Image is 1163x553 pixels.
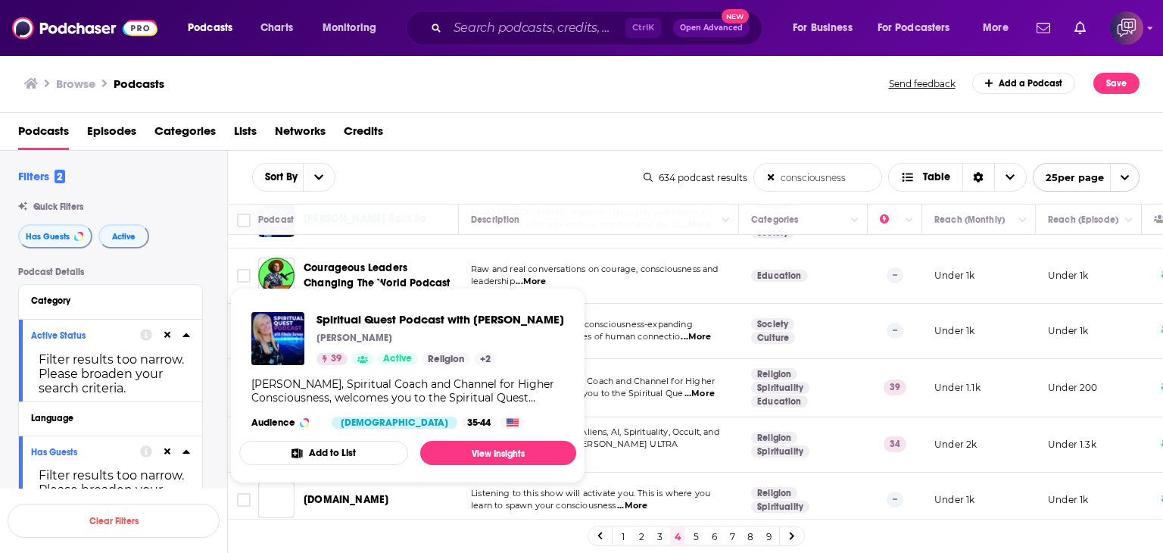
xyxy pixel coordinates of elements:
a: Culture [751,332,795,344]
span: podcast exploring the edges of human connectio [471,331,680,342]
button: Choose View [888,163,1027,192]
span: Logged in as corioliscompany [1110,11,1143,45]
a: Education [751,395,808,408]
p: Under 1k [934,493,974,506]
div: Categories [751,211,798,229]
button: Active [98,224,149,248]
a: Religion [751,487,797,499]
div: [PERSON_NAME], Spiritual Coach and Channel for Higher Consciousness, welcomes you to the Spiritua... [251,377,564,405]
img: User Profile [1110,11,1143,45]
a: lyndseysmith.io [258,482,295,518]
span: Active [112,233,136,241]
p: Under 1.3k [1048,438,1096,451]
span: [PERSON_NAME], Spiritual Coach and Channel for Higher [471,376,715,386]
a: Religion [422,353,470,365]
span: ...More [516,276,546,288]
a: 4 [670,527,685,545]
a: Education [751,270,808,282]
button: open menu [868,16,972,40]
span: Courageous Leaders Changing The World Podcast [304,261,450,289]
span: [DOMAIN_NAME] [304,493,388,506]
p: Under 200 [1048,381,1098,394]
span: 39 [331,351,341,367]
button: Has Guests [31,442,140,461]
a: Spiritual Quest Podcast with Vibecke Garnaas [316,312,564,326]
span: Listening to this show will activate you. This is where you [471,488,710,498]
span: leadership [471,276,515,286]
a: Religion [751,368,797,380]
button: open menu [303,164,335,191]
button: Open AdvancedNew [673,19,750,37]
div: [DEMOGRAPHIC_DATA] [332,417,457,429]
p: Under 1k [1048,493,1088,506]
h3: Audience [251,417,320,429]
a: Add a Podcast [972,73,1076,94]
button: open menu [782,16,871,40]
span: learn to spawn your consciousness [471,500,616,511]
span: Credits [344,119,383,150]
span: Table [923,172,950,183]
span: More [983,17,1009,39]
a: 5 [688,527,703,545]
p: Under 1k [1048,269,1088,282]
span: Raw and real conversations on courage, consciousness and [471,264,719,274]
span: Has Guests [26,233,70,241]
span: Monitoring [323,17,376,39]
div: Sort Direction [962,164,994,191]
div: Power Score [880,211,901,229]
a: Networks [275,119,326,150]
p: Under 1k [934,269,974,282]
button: Has Guests [18,224,92,248]
div: Reach (Episode) [1048,211,1118,229]
a: [DOMAIN_NAME] [304,492,388,508]
button: Language [31,408,190,427]
div: Category [31,295,180,306]
a: 9 [761,527,776,545]
button: Column Actions [900,211,918,230]
a: Show notifications dropdown [1068,15,1092,41]
p: Under 1k [1048,324,1088,337]
button: Column Actions [846,211,864,230]
span: Active [383,351,412,367]
a: Categories [154,119,216,150]
span: New [722,9,749,23]
div: Has Guests [31,447,130,458]
button: open menu [312,16,396,40]
button: Column Actions [1014,211,1032,230]
div: Search podcasts, credits, & more... [420,11,777,45]
div: Reach (Monthly) [934,211,1005,229]
a: Podchaser - Follow, Share and Rate Podcasts [12,14,157,42]
a: 2 [634,527,649,545]
span: Quick Filters [33,202,83,212]
span: Toggle select row [237,269,251,283]
button: Add to List [239,441,408,465]
div: Active Status [31,330,130,341]
button: open menu [177,16,252,40]
p: 34 [884,436,906,451]
div: Language [31,413,180,423]
div: 634 podcast results [644,172,747,183]
a: Society [751,318,794,330]
p: Podcast Details [18,267,203,277]
p: Under 2k [934,438,977,451]
p: Under 1k [934,324,974,337]
button: Show profile menu [1110,11,1143,45]
span: Ctrl K [625,18,661,38]
a: 3 [652,527,667,545]
span: Podcasts [188,17,232,39]
img: Courageous Leaders Changing The World Podcast [258,258,295,294]
span: For Podcasters [878,17,950,39]
div: Filter results too narrow. Please broaden your search criteria. [31,468,190,511]
span: ...More [684,388,715,400]
button: Save [1093,73,1140,94]
button: open menu [253,172,303,183]
button: Category [31,291,190,310]
img: Spiritual Quest Podcast with Vibecke Garnaas [251,312,304,365]
p: 39 [884,380,906,395]
button: open menu [1033,163,1140,192]
span: 25 per page [1034,166,1104,189]
button: Clear Filters [8,504,220,538]
span: Lists [234,119,257,150]
a: +2 [474,353,497,365]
